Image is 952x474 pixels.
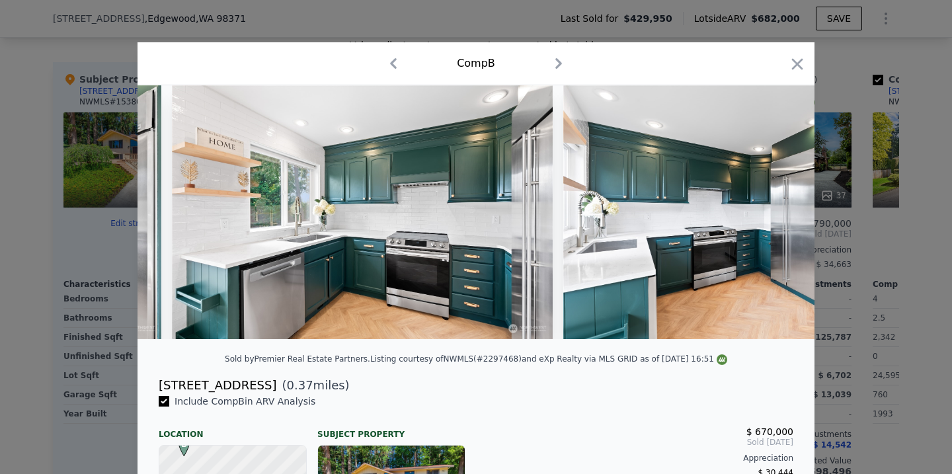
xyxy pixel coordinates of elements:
[159,376,276,395] div: [STREET_ADDRESS]
[746,426,793,437] span: $ 670,000
[172,85,553,339] img: Property Img
[287,378,313,392] span: 0.37
[169,396,321,407] span: Include Comp B in ARV Analysis
[457,56,495,71] div: Comp B
[276,376,349,395] span: ( miles)
[175,438,183,446] div: B
[317,418,465,440] div: Subject Property
[487,453,793,463] div: Appreciation
[563,85,944,339] img: Property Img
[225,354,370,364] div: Sold by Premier Real Estate Partners .
[487,437,793,448] span: Sold [DATE]
[717,354,727,365] img: NWMLS Logo
[370,354,727,364] div: Listing courtesy of NWMLS (#2297468) and eXp Realty via MLS GRID as of [DATE] 16:51
[159,418,307,440] div: Location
